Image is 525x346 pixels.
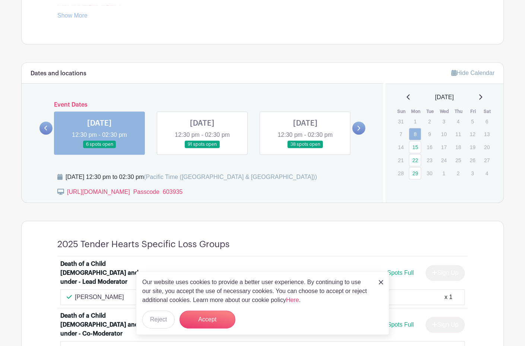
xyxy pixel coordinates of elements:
[387,321,414,328] span: Spots Full
[452,154,464,166] p: 25
[437,154,450,166] p: 24
[179,311,235,328] button: Accept
[409,116,421,127] p: 1
[60,311,153,338] div: Death of a Child [DEMOGRAPHIC_DATA] and under - Co-Moderator
[57,12,87,22] a: Show More
[466,108,480,115] th: Fri
[466,167,478,179] p: 3
[452,167,464,179] p: 2
[452,141,464,153] p: 18
[394,108,409,115] th: Sun
[423,116,436,127] p: 2
[409,128,421,140] a: 8
[286,297,299,303] a: Here
[395,128,407,140] p: 7
[480,108,495,115] th: Sat
[67,189,182,195] a: [URL][DOMAIN_NAME] Passcode 603935
[466,154,478,166] p: 26
[423,108,437,115] th: Tue
[437,116,450,127] p: 3
[408,108,423,115] th: Mon
[445,293,452,302] div: x 1
[481,154,493,166] p: 27
[466,116,478,127] p: 5
[435,93,454,102] span: [DATE]
[466,128,478,140] p: 12
[452,128,464,140] p: 11
[437,108,452,115] th: Wed
[481,167,493,179] p: 4
[395,154,407,166] p: 21
[409,154,421,166] a: 22
[437,128,450,140] p: 10
[466,141,478,153] p: 19
[423,128,436,140] p: 9
[379,280,383,284] img: close_button-5f87c8562297e5c2d7936805f587ecaba9071eb48480494691a3f1689db116b3.svg
[395,116,407,127] p: 31
[57,239,230,250] h4: 2025 Tender Hearts Specific Loss Groups
[452,116,464,127] p: 4
[481,141,493,153] p: 20
[423,141,436,153] p: 16
[481,128,493,140] p: 13
[395,141,407,153] p: 14
[142,278,371,305] p: Our website uses cookies to provide a better user experience. By continuing to use our site, you ...
[423,154,436,166] p: 23
[409,141,421,153] a: 15
[144,174,317,180] span: (Pacific Time ([GEOGRAPHIC_DATA] & [GEOGRAPHIC_DATA]))
[75,293,124,302] p: [PERSON_NAME]
[451,70,494,76] a: Hide Calendar
[481,116,493,127] p: 6
[423,167,436,179] p: 30
[57,2,120,8] a: [URL][DOMAIN_NAME]
[452,108,466,115] th: Thu
[142,311,175,328] button: Reject
[31,70,86,77] h6: Dates and locations
[409,167,421,179] a: 29
[52,101,352,108] h6: Event Dates
[66,173,317,182] div: [DATE] 12:30 pm to 02:30 pm
[60,259,153,286] div: Death of a Child [DEMOGRAPHIC_DATA] and under - Lead Moderator
[395,167,407,179] p: 28
[387,270,414,276] span: Spots Full
[437,167,450,179] p: 1
[437,141,450,153] p: 17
